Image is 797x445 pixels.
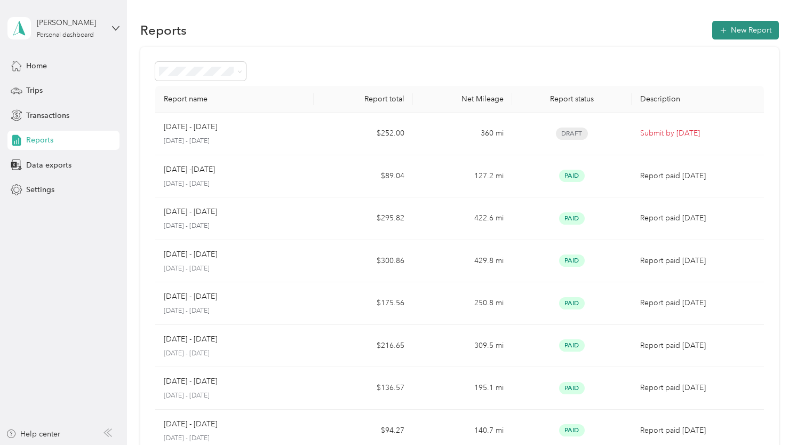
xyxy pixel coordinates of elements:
span: Paid [559,297,585,309]
div: Report status [521,94,623,104]
span: Paid [559,212,585,225]
span: Paid [559,255,585,267]
p: Report paid [DATE] [640,297,755,309]
th: Net Mileage [413,86,512,113]
p: Submit by [DATE] [640,128,755,139]
p: Report paid [DATE] [640,340,755,352]
button: New Report [712,21,779,39]
th: Report total [314,86,413,113]
p: [DATE] - [DATE] [164,264,306,274]
p: [DATE] -[DATE] [164,164,215,176]
div: [PERSON_NAME] [37,17,103,28]
span: Trips [26,85,43,96]
span: Paid [559,424,585,436]
p: Report paid [DATE] [640,170,755,182]
p: Report paid [DATE] [640,255,755,267]
h1: Reports [140,25,187,36]
p: [DATE] - [DATE] [164,376,217,387]
td: $175.56 [314,282,413,325]
span: Paid [559,170,585,182]
td: 250.8 mi [413,282,512,325]
td: $295.82 [314,197,413,240]
button: Help center [6,428,60,440]
p: Report paid [DATE] [640,425,755,436]
p: [DATE] - [DATE] [164,249,217,260]
p: Report paid [DATE] [640,212,755,224]
span: Home [26,60,47,71]
p: [DATE] - [DATE] [164,137,306,146]
td: $216.65 [314,325,413,368]
div: Personal dashboard [37,32,94,38]
td: $89.04 [314,155,413,198]
th: Description [632,86,764,113]
th: Report name [155,86,314,113]
td: 422.6 mi [413,197,512,240]
p: [DATE] - [DATE] [164,434,306,443]
span: Settings [26,184,54,195]
td: $136.57 [314,367,413,410]
td: 127.2 mi [413,155,512,198]
p: [DATE] - [DATE] [164,333,217,345]
span: Reports [26,134,53,146]
td: $252.00 [314,113,413,155]
p: [DATE] - [DATE] [164,179,306,189]
span: Transactions [26,110,69,121]
p: [DATE] - [DATE] [164,121,217,133]
td: $300.86 [314,240,413,283]
span: Paid [559,339,585,352]
p: [DATE] - [DATE] [164,206,217,218]
p: [DATE] - [DATE] [164,291,217,303]
p: [DATE] - [DATE] [164,221,306,231]
p: [DATE] - [DATE] [164,306,306,316]
p: Report paid [DATE] [640,382,755,394]
span: Draft [556,128,588,140]
iframe: Everlance-gr Chat Button Frame [737,385,797,445]
p: [DATE] - [DATE] [164,349,306,359]
td: 360 mi [413,113,512,155]
td: 429.8 mi [413,240,512,283]
span: Data exports [26,160,71,171]
td: 195.1 mi [413,367,512,410]
td: 309.5 mi [413,325,512,368]
p: [DATE] - [DATE] [164,418,217,430]
span: Paid [559,382,585,394]
p: [DATE] - [DATE] [164,391,306,401]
